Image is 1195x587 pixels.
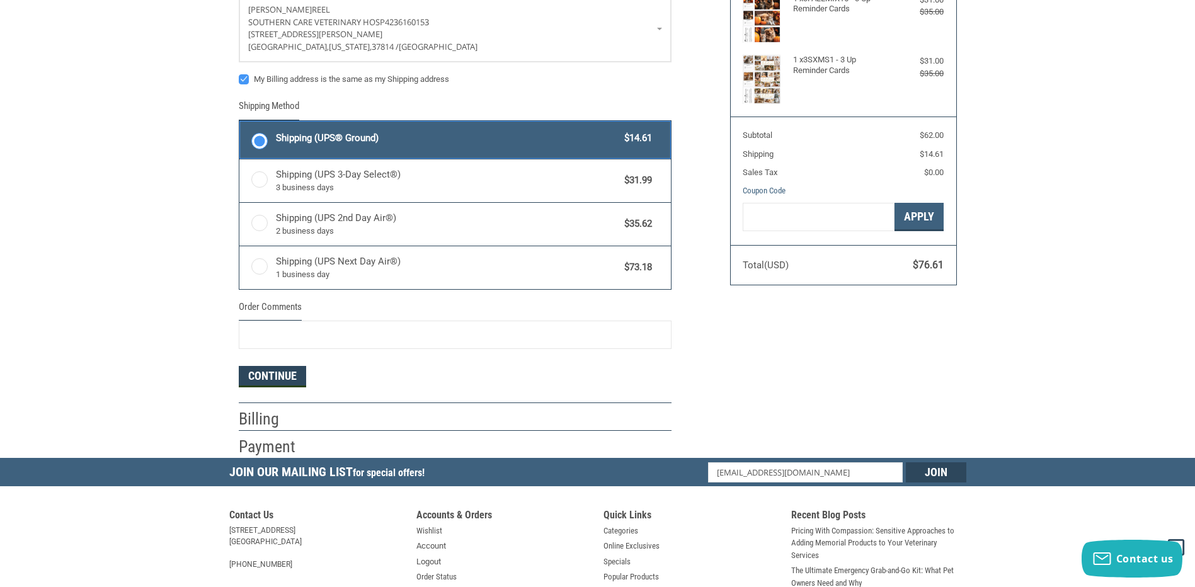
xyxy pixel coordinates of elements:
[329,41,372,52] span: [US_STATE],
[276,225,619,237] span: 2 business days
[416,540,446,552] a: Account
[603,571,659,583] a: Popular Products
[893,55,944,67] div: $31.00
[248,16,385,28] span: Southern Care Veterinary Hosp
[743,186,786,195] a: Coupon Code
[372,41,399,52] span: 37814 /
[229,458,431,490] h5: Join Our Mailing List
[793,55,891,76] h4: 1 x 3SXMS1 - 3 Up Reminder Cards
[603,556,631,568] a: Specials
[619,260,653,275] span: $73.18
[619,131,653,145] span: $14.61
[743,149,774,159] span: Shipping
[924,168,944,177] span: $0.00
[312,4,330,15] span: Reel
[893,67,944,80] div: $35.00
[619,173,653,188] span: $31.99
[791,525,966,562] a: Pricing With Compassion: Sensitive Approaches to Adding Memorial Products to Your Veterinary Serv...
[913,259,944,271] span: $76.61
[248,4,312,15] span: [PERSON_NAME]
[239,436,312,457] h2: Payment
[416,571,457,583] a: Order Status
[791,509,966,525] h5: Recent Blog Posts
[619,217,653,231] span: $35.62
[1082,540,1182,578] button: Contact us
[276,181,619,194] span: 3 business days
[248,28,382,40] span: [STREET_ADDRESS][PERSON_NAME]
[353,467,425,479] span: for special offers!
[603,540,660,552] a: Online Exclusives
[276,131,619,145] span: Shipping (UPS® Ground)
[385,16,429,28] span: 4236160153
[603,525,638,537] a: Categories
[743,168,777,177] span: Sales Tax
[920,149,944,159] span: $14.61
[239,74,672,84] label: My Billing address is the same as my Shipping address
[743,203,895,231] input: Gift Certificate or Coupon Code
[416,525,442,537] a: Wishlist
[603,509,779,525] h5: Quick Links
[248,41,329,52] span: [GEOGRAPHIC_DATA],
[239,99,299,120] legend: Shipping Method
[920,130,944,140] span: $62.00
[708,462,903,482] input: Email
[399,41,477,52] span: [GEOGRAPHIC_DATA]
[906,462,966,482] input: Join
[743,259,789,271] span: Total (USD)
[743,130,772,140] span: Subtotal
[276,254,619,281] span: Shipping (UPS Next Day Air®)
[229,509,404,525] h5: Contact Us
[893,6,944,18] div: $35.00
[416,556,441,568] a: Logout
[1116,552,1174,566] span: Contact us
[239,300,302,321] legend: Order Comments
[416,509,592,525] h5: Accounts & Orders
[239,366,306,387] button: Continue
[229,525,404,570] address: [STREET_ADDRESS] [GEOGRAPHIC_DATA] [PHONE_NUMBER]
[276,268,619,281] span: 1 business day
[239,409,312,430] h2: Billing
[276,168,619,194] span: Shipping (UPS 3-Day Select®)
[276,211,619,237] span: Shipping (UPS 2nd Day Air®)
[895,203,944,231] button: Apply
